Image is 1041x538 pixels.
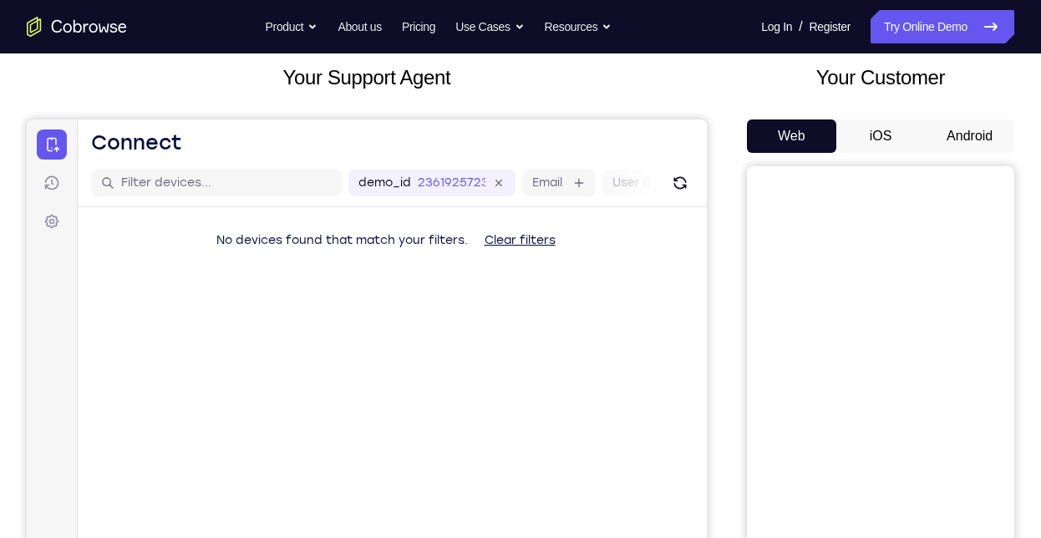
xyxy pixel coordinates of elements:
h2: Your Customer [747,63,1014,93]
button: iOS [836,119,926,153]
button: Android [925,119,1014,153]
a: Go to the home page [27,17,127,37]
a: About us [338,10,381,43]
a: Register [810,10,851,43]
button: Product [266,10,318,43]
button: Web [747,119,836,153]
a: Log In [761,10,792,43]
button: Clear filters [444,104,542,138]
a: Try Online Demo [871,10,1014,43]
span: No devices found that match your filters. [190,114,441,128]
a: Pricing [402,10,435,43]
h2: Your Support Agent [27,63,707,93]
button: Use Cases [455,10,524,43]
span: / [799,17,802,37]
button: 6-digit code [315,503,416,536]
button: Resources [545,10,612,43]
